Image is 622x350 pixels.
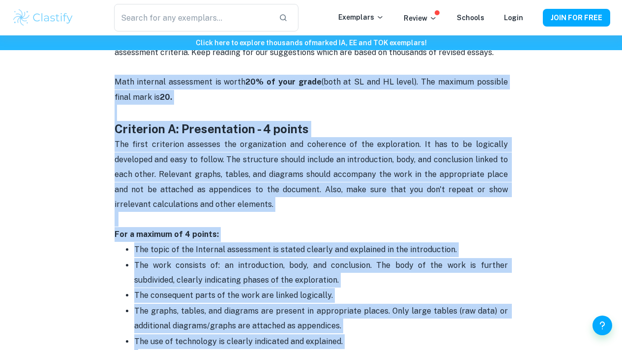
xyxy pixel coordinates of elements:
strong: Criterion A: Presentation - 4 points [115,122,309,136]
p: Review [404,13,437,24]
span: The use of technology is clearly indicated and explained. [134,337,343,346]
span: The graphs, tables, and diagrams are present in appropriate places. Only large tables (raw data) ... [134,306,510,330]
h6: Click here to explore thousands of marked IA, EE and TOK exemplars ! [2,37,620,48]
strong: For a maximum of 4 points: [115,230,219,239]
img: Clastify logo [12,8,74,28]
a: Login [504,14,523,22]
button: JOIN FOR FREE [543,9,610,27]
button: Help and Feedback [592,316,612,335]
a: Schools [457,14,484,22]
span: The first criterion assesses the organization and coherence of the exploration. It has to be logi... [115,140,510,209]
strong: 20. [160,92,172,102]
span: The topic of the Internal assessment is stated clearly and explained in the introduction. [134,245,457,254]
input: Search for any exemplars... [114,4,271,31]
span: The work consists of: an introduction, body, and conclusion. The body of the work is further subd... [134,261,510,285]
strong: 20% of your grade [245,77,321,87]
p: Exemplars [338,12,384,23]
span: The consequent parts of the work are linked logically. [134,291,333,300]
p: Is your Math IA deadline coming up? We are here to help you confirm if your investigation meets t... [115,30,508,105]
